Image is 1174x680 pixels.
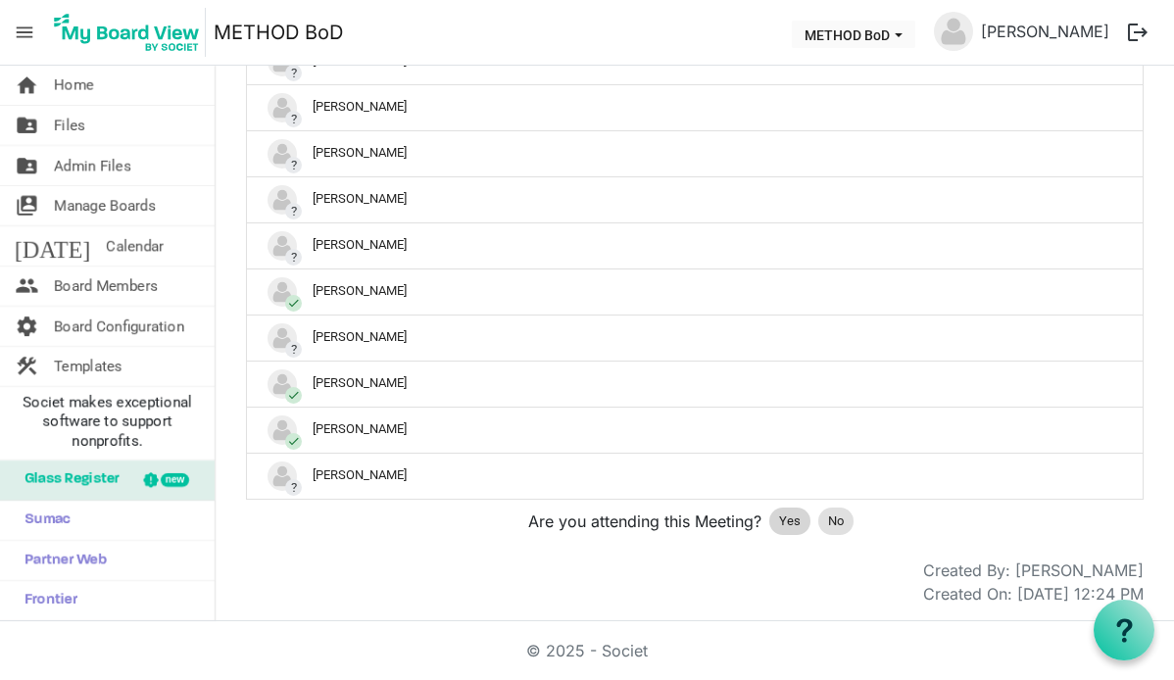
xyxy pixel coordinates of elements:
[268,231,1122,261] div: [PERSON_NAME]
[528,510,761,533] span: Are you attending this Meeting?
[285,479,302,496] span: ?
[285,433,302,450] span: check
[268,231,297,261] img: no-profile-picture.svg
[268,461,297,491] img: no-profile-picture.svg
[247,268,1143,315] td: checkKeli Watson is template cell column header
[247,315,1143,361] td: ?Marian Roesch is template cell column header
[54,267,158,306] span: Board Members
[15,66,38,105] span: home
[268,415,297,445] img: no-profile-picture.svg
[9,392,206,451] span: Societ makes exceptional software to support nonprofits.
[54,347,122,386] span: Templates
[285,157,302,173] span: ?
[268,369,297,399] img: no-profile-picture.svg
[48,8,206,57] img: My Board View Logo
[923,559,1144,582] div: Created By: [PERSON_NAME]
[268,185,1122,215] div: [PERSON_NAME]
[792,21,915,48] button: METHOD BoD dropdownbutton
[6,14,43,51] span: menu
[828,511,844,531] span: No
[54,186,156,225] span: Manage Boards
[268,139,297,169] img: no-profile-picture.svg
[268,461,1122,491] div: [PERSON_NAME]
[54,66,94,105] span: Home
[285,341,302,358] span: ?
[268,415,1122,445] div: [PERSON_NAME]
[1117,12,1158,53] button: logout
[214,13,343,52] a: METHOD BoD
[15,267,38,306] span: people
[285,295,302,312] span: check
[268,93,1122,122] div: [PERSON_NAME]
[285,65,302,81] span: ?
[247,361,1143,407] td: checkRobin Richardson is template cell column header
[268,323,297,353] img: no-profile-picture.svg
[285,111,302,127] span: ?
[268,277,297,307] img: no-profile-picture.svg
[48,8,214,57] a: My Board View Logo
[247,453,1143,499] td: ?Twylla Hamelin is template cell column header
[15,581,77,620] span: Frontier
[15,347,38,386] span: construction
[268,185,297,215] img: no-profile-picture.svg
[15,461,120,500] span: Glass Register
[268,139,1122,169] div: [PERSON_NAME]
[247,84,1143,130] td: ?Carmen Brown is template cell column header
[779,511,801,531] span: Yes
[54,146,131,185] span: Admin Files
[15,186,38,225] span: switch_account
[54,307,184,346] span: Board Configuration
[285,203,302,219] span: ?
[15,226,90,266] span: [DATE]
[973,12,1117,51] a: [PERSON_NAME]
[247,176,1143,222] td: ?Giselle Liu is template cell column header
[769,508,810,535] div: Yes
[934,12,973,51] img: no-profile-picture.svg
[15,106,38,145] span: folder_shared
[247,222,1143,268] td: ?Ian Lindsay is template cell column header
[268,323,1122,353] div: [PERSON_NAME]
[161,473,189,487] div: new
[15,146,38,185] span: folder_shared
[923,582,1144,606] div: Created On: [DATE] 12:24 PM
[268,277,1122,307] div: [PERSON_NAME]
[247,130,1143,176] td: ?Carol Carlson is template cell column header
[268,369,1122,399] div: [PERSON_NAME]
[285,387,302,404] span: check
[285,249,302,266] span: ?
[818,508,854,535] div: No
[526,641,648,660] a: © 2025 - Societ
[106,226,164,266] span: Calendar
[247,407,1143,453] td: checkShelby Richardson is template cell column header
[15,541,107,580] span: Partner Web
[268,93,297,122] img: no-profile-picture.svg
[15,307,38,346] span: settings
[15,501,71,540] span: Sumac
[54,106,85,145] span: Files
